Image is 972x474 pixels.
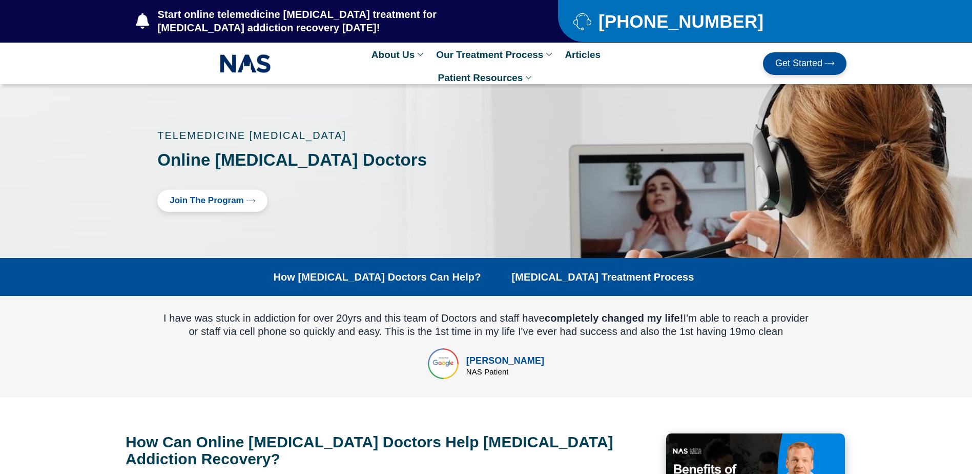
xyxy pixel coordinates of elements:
[155,8,518,34] span: Start online telemedicine [MEDICAL_DATA] treatment for [MEDICAL_DATA] addiction recovery [DATE]!
[573,12,821,30] a: [PHONE_NUMBER]
[545,312,684,324] b: completely changed my life!
[157,151,466,169] h1: Online [MEDICAL_DATA] Doctors
[775,58,822,69] span: Get Started
[220,52,271,75] img: NAS_email_signature-removebg-preview.png
[512,271,694,283] a: [MEDICAL_DATA] Treatment Process
[433,66,540,89] a: Patient Resources
[161,311,811,338] div: I have was stuck in addiction for over 20yrs and this team of Doctors and staff have I'm able to ...
[431,43,560,66] a: Our Treatment Process
[763,52,846,75] a: Get Started
[157,190,267,212] a: Join The Program
[428,348,459,379] img: top rated online suboxone treatment for opioid addiction treatment in tennessee and texas
[170,196,244,206] span: Join The Program
[157,130,466,141] p: TELEMEDICINE [MEDICAL_DATA]
[466,368,544,376] div: NAS Patient
[273,271,481,283] a: How [MEDICAL_DATA] Doctors Can Help?
[136,8,517,34] a: Start online telemedicine [MEDICAL_DATA] treatment for [MEDICAL_DATA] addiction recovery [DATE]!
[596,15,763,28] span: [PHONE_NUMBER]
[157,190,466,212] div: Click here to Join Suboxone Treatment Program with our Top Rated Online Suboxone Doctors
[466,354,544,368] div: [PERSON_NAME]
[366,43,431,66] a: About Us
[126,433,661,467] h2: How Can Online [MEDICAL_DATA] Doctors Help [MEDICAL_DATA] Addiction Recovery?
[560,43,606,66] a: Articles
